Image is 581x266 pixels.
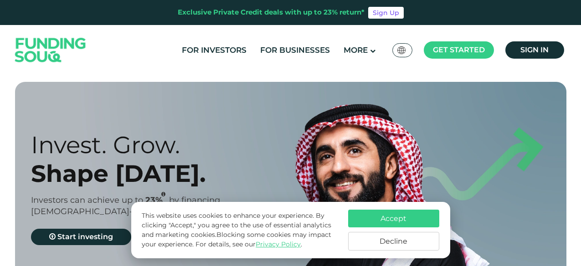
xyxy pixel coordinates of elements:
[31,195,143,205] span: Investors can achieve up to
[258,43,332,58] a: For Businesses
[368,7,404,19] a: Sign Up
[256,240,301,248] a: Privacy Policy
[31,195,224,216] span: by financing [DEMOGRAPHIC_DATA]-compliant businesses.
[142,231,331,248] span: Blocking some cookies may impact your experience.
[161,192,165,197] i: 23% IRR (expected) ~ 15% Net yield (expected)
[397,46,406,54] img: SA Flag
[57,232,113,241] span: Start investing
[180,43,249,58] a: For Investors
[195,240,302,248] span: For details, see our .
[145,195,169,205] span: 23%
[31,159,307,188] div: Shape [DATE].
[31,130,307,159] div: Invest. Grow.
[520,45,549,54] span: Sign in
[348,210,439,227] button: Accept
[344,45,368,55] span: More
[505,41,564,59] a: Sign in
[348,232,439,251] button: Decline
[142,211,339,249] p: This website uses cookies to enhance your experience. By clicking "Accept," you agree to the use ...
[433,45,485,54] span: Get started
[6,27,95,73] img: Logo
[31,229,131,245] a: Start investing
[178,7,365,18] div: Exclusive Private Credit deals with up to 23% return*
